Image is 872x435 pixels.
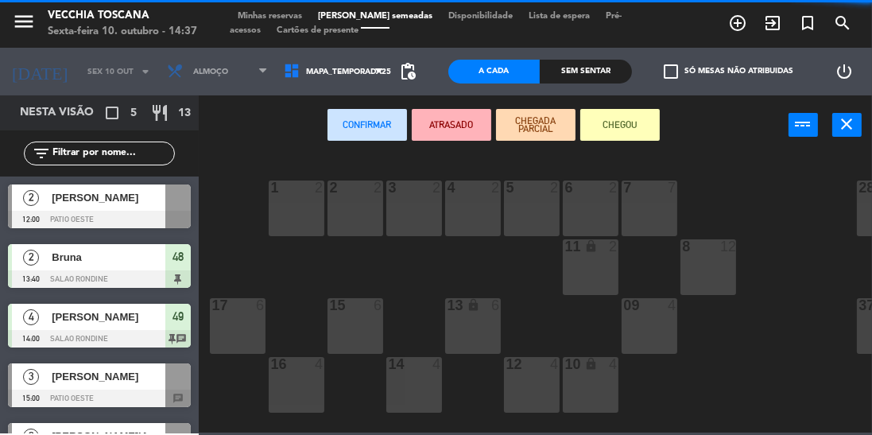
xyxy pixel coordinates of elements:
div: 2 [432,181,442,195]
div: 6 [256,298,265,313]
i: close [838,115,857,134]
span: 2 [23,250,39,266]
span: 48 [172,247,184,266]
div: 13 [447,298,448,313]
div: 12 [720,239,736,254]
div: 10 [564,357,565,371]
div: 17 [211,298,212,313]
div: 2 [609,239,618,254]
i: crop_square [103,103,122,122]
i: exit_to_app [763,14,782,33]
span: [PERSON_NAME] semeadas [310,12,440,21]
span: Cartões de presente [269,26,366,35]
button: CHEGADA PARCIAL [496,109,576,141]
i: filter_list [32,144,51,163]
div: 2 [329,181,330,195]
i: turned_in_not [798,14,817,33]
i: power_settings_new [835,62,854,81]
div: 2 [491,181,501,195]
div: 15 [329,298,330,313]
span: Lista de espera [521,12,598,21]
div: 6 [374,298,383,313]
span: [PERSON_NAME] [52,309,165,325]
i: add_circle_outline [728,14,747,33]
div: 6 [564,181,565,195]
i: lock [467,298,480,312]
div: 4 [668,298,677,313]
div: Nesta visão [8,103,114,122]
div: A cada [448,60,541,84]
span: 2 [23,190,39,206]
div: 4 [550,357,560,371]
div: 16 [270,357,271,371]
span: 3 [23,369,39,385]
span: MAPA_TEMPORADA25 [306,68,391,76]
div: Sexta-feira 10. outubro - 14:37 [48,24,197,40]
span: [PERSON_NAME] [52,368,165,385]
div: 14 [388,357,389,371]
div: 2 [315,181,324,195]
button: close [832,113,862,137]
i: lock [584,239,598,253]
div: Sem sentar [540,60,632,84]
i: restaurant [150,103,169,122]
i: power_input [794,115,813,134]
i: search [833,14,852,33]
span: Disponibilidade [440,12,521,21]
button: power_input [789,113,818,137]
div: 7 [668,181,677,195]
div: 3 [388,181,389,195]
span: Bruna [52,249,165,266]
span: 49 [172,307,184,326]
span: check_box_outline_blank [664,64,678,79]
span: Almoço [193,68,228,76]
div: 11 [564,239,565,254]
button: Confirmar [327,109,407,141]
i: menu [12,10,36,33]
span: Minhas reservas [230,12,310,21]
span: pending_actions [399,62,418,81]
label: Só mesas não atribuidas [664,64,793,79]
input: Filtrar por nome... [51,145,174,162]
div: 7 [623,181,624,195]
div: 6 [491,298,501,313]
div: 4 [447,181,448,195]
div: 4 [315,357,324,371]
div: Vecchia Toscana [48,8,197,24]
i: lock [584,357,598,371]
span: [PERSON_NAME] [52,189,165,206]
div: 2 [374,181,383,195]
div: 09 [623,298,624,313]
span: 5 [130,104,137,122]
div: 4 [432,357,442,371]
i: arrow_drop_down [136,62,155,81]
button: ATRASADO [412,109,491,141]
div: 2 [550,181,560,195]
button: CHEGOU [580,109,660,141]
div: 4 [609,357,618,371]
div: 1 [270,181,271,195]
span: 13 [178,104,191,122]
span: 4 [23,309,39,325]
div: 2 [609,181,618,195]
button: menu [12,10,36,39]
div: 8 [682,239,683,254]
